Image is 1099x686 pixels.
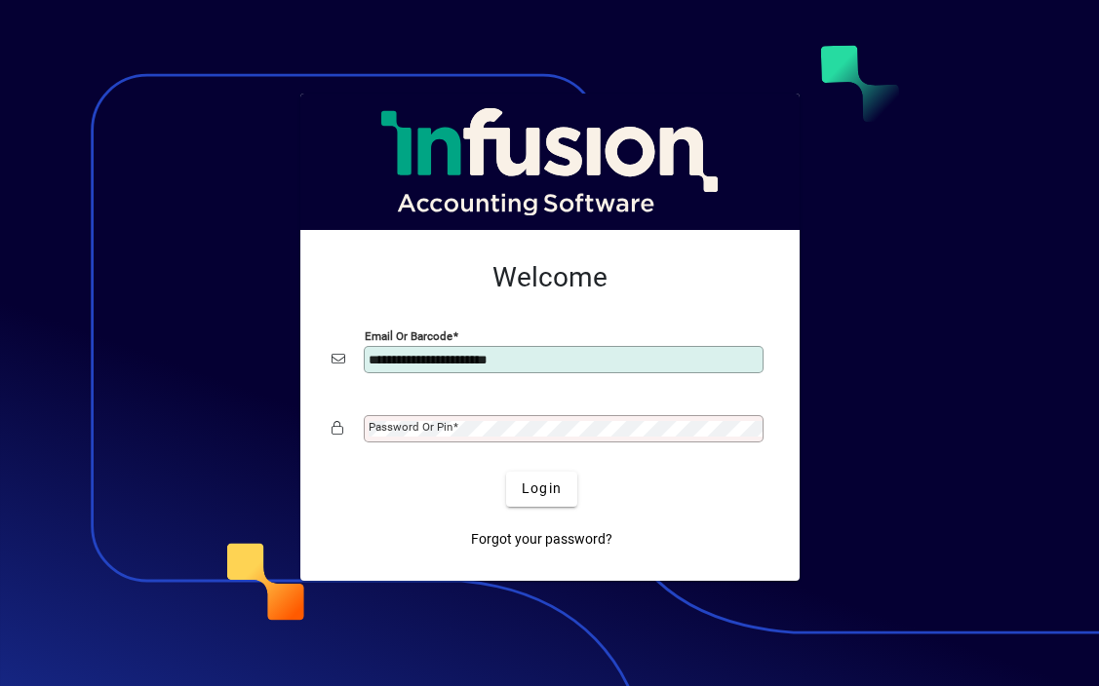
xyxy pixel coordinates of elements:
button: Login [506,472,577,507]
span: Forgot your password? [471,529,612,550]
span: Login [522,478,562,499]
mat-label: Password or Pin [369,420,452,434]
mat-label: Email or Barcode [365,328,452,342]
h2: Welcome [332,261,768,294]
a: Forgot your password? [463,522,620,557]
